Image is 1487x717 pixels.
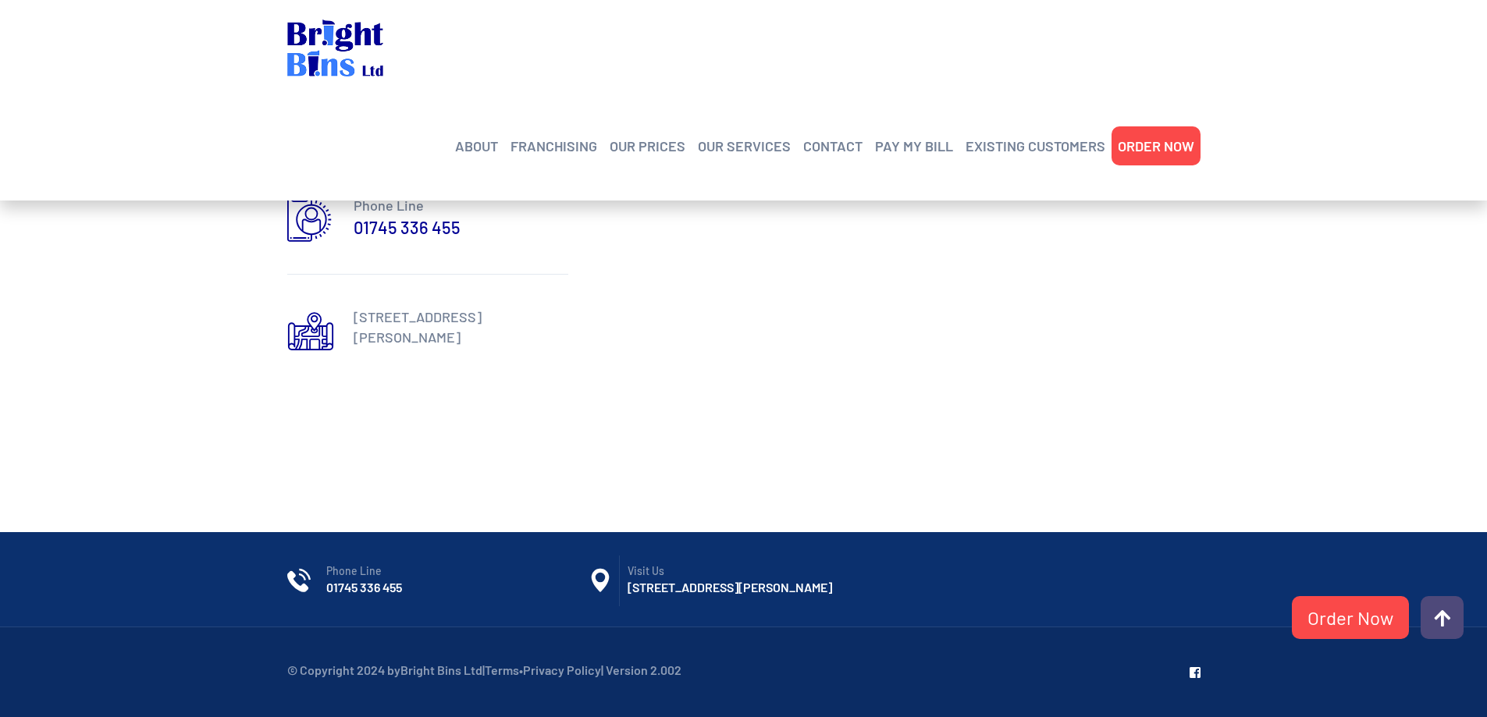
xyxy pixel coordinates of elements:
span: Visit Us [628,563,890,579]
a: FRANCHISING [510,134,597,158]
a: ABOUT [455,134,498,158]
a: Terms [485,662,519,677]
a: OUR PRICES [610,134,685,158]
p: Phone Line [354,195,568,215]
a: PAY MY BILL [875,134,953,158]
a: 01745 336 455 [354,215,461,239]
p: © Copyright 2024 by | • | Version 2.002 [287,658,681,682]
a: EXISTING CUSTOMERS [966,134,1105,158]
a: Order Now [1292,596,1409,639]
a: CONTACT [803,134,863,158]
a: ORDER NOW [1118,134,1194,158]
a: OUR SERVICES [698,134,791,158]
h6: [STREET_ADDRESS][PERSON_NAME] [628,579,890,596]
a: Privacy Policy [523,662,601,677]
p: [STREET_ADDRESS][PERSON_NAME] [354,307,568,347]
a: Bright Bins Ltd [400,662,482,677]
span: Phone Line [326,563,589,579]
a: 01745 336 455 [326,579,402,596]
